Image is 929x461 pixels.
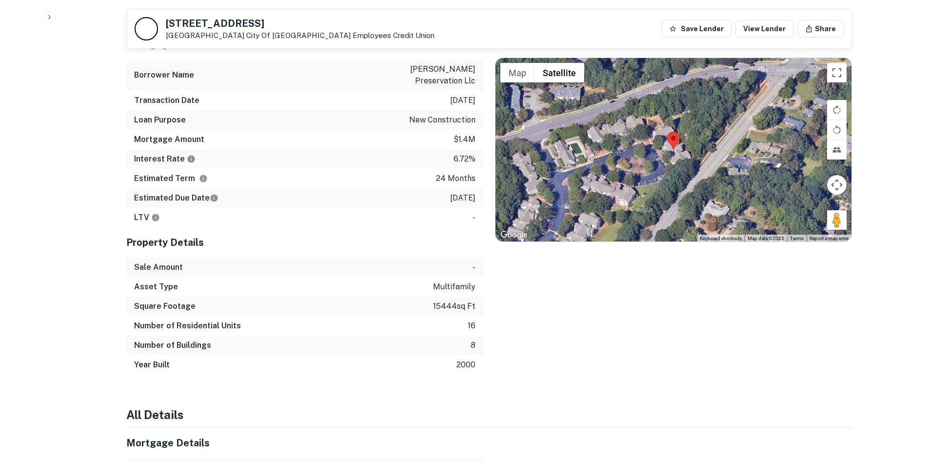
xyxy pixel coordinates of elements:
img: Google [498,229,530,241]
h6: Number of Buildings [134,340,211,351]
p: 16 [468,320,475,332]
p: 8 [471,340,475,351]
button: Keyboard shortcuts [700,235,742,242]
button: Show satellite imagery [534,63,584,82]
p: $1.4m [454,134,475,145]
h6: Number of Residential Units [134,320,241,332]
h5: Mortgage Details [126,436,483,450]
button: Show street map [500,63,534,82]
button: Share [797,20,844,38]
p: 24 months [436,173,475,184]
p: 6.72% [454,153,475,165]
svg: Estimate is based on a standard schedule for this type of loan. [210,194,218,202]
h6: LTV [134,212,160,223]
p: [DATE] [450,95,475,106]
h6: Mortgage Amount [134,134,204,145]
button: Drag Pegman onto the map to open Street View [827,210,847,230]
iframe: Chat Widget [880,383,929,430]
button: Save Lender [661,20,731,38]
h6: Estimated Due Date [134,192,218,204]
p: [GEOGRAPHIC_DATA] [166,31,435,40]
svg: Term is based on a standard schedule for this type of loan. [199,174,208,183]
a: Open this area in Google Maps (opens a new window) [498,229,530,241]
h5: Property Details [126,235,483,250]
h4: Summary [126,7,852,25]
p: 2000 [456,359,475,371]
h6: Estimated Term [134,173,208,184]
button: Map camera controls [827,175,847,195]
h6: Square Footage [134,301,196,312]
h6: Year Built [134,359,170,371]
p: [DATE] [450,192,475,204]
button: Rotate map counterclockwise [827,120,847,140]
h6: Asset Type [134,281,178,293]
a: Terms (opens in new tab) [790,236,804,241]
p: multifamily [433,281,475,293]
button: Toggle fullscreen view [827,63,847,82]
p: 15444 sq ft [433,301,475,312]
h6: Sale Amount [134,261,183,273]
h6: Interest Rate [134,153,196,165]
button: Rotate map clockwise [827,100,847,120]
h4: All Details [126,406,852,423]
button: Tilt map [827,140,847,160]
h6: Borrower Name [134,69,194,81]
a: City Of [GEOGRAPHIC_DATA] Employees Credit Union [246,31,435,40]
p: new construction [409,114,475,126]
p: - [473,261,475,273]
a: Report a map error [810,236,849,241]
span: Map data ©2025 [748,236,784,241]
a: View Lender [735,20,793,38]
h5: [STREET_ADDRESS] [166,19,435,28]
p: [PERSON_NAME] preservation llc [388,63,475,87]
svg: LTVs displayed on the website are for informational purposes only and may be reported incorrectly... [151,213,160,222]
h6: Transaction Date [134,95,199,106]
svg: The interest rates displayed on the website are for informational purposes only and may be report... [187,155,196,163]
h6: Loan Purpose [134,114,186,126]
p: - [473,212,475,223]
